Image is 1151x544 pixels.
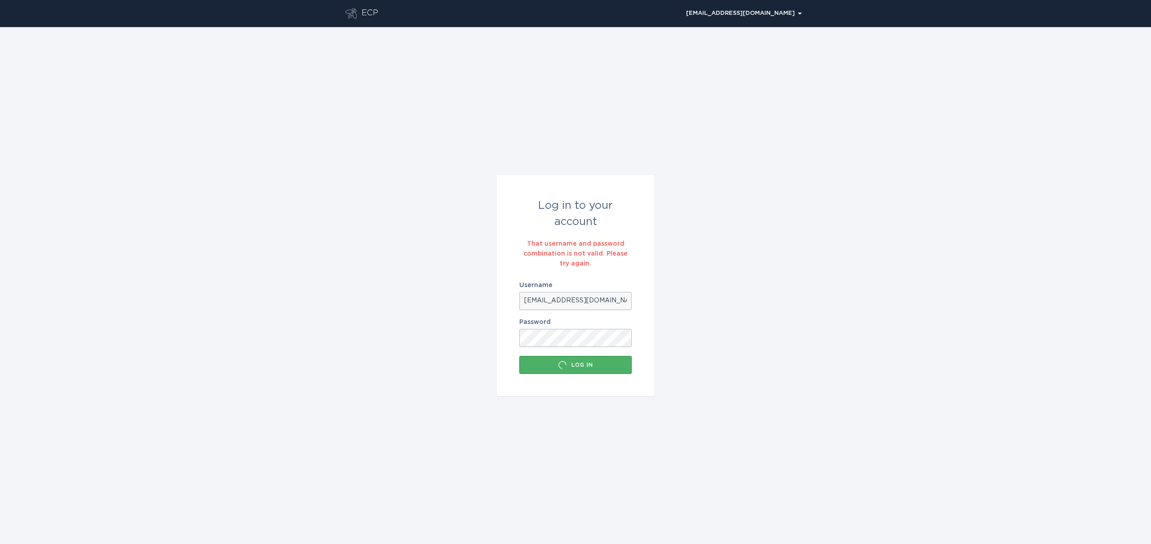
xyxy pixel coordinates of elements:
[519,356,632,374] button: Log in
[345,8,357,19] button: Go to dashboard
[524,360,627,369] div: Log in
[519,239,632,269] div: That username and password combination is not valid. Please try again.
[686,11,802,16] div: [EMAIL_ADDRESS][DOMAIN_NAME]
[558,360,567,369] div: Loading
[519,319,632,325] label: Password
[519,282,632,288] label: Username
[519,198,632,230] div: Log in to your account
[682,7,806,20] button: Open user account details
[361,8,378,19] div: ECP
[682,7,806,20] div: Popover menu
